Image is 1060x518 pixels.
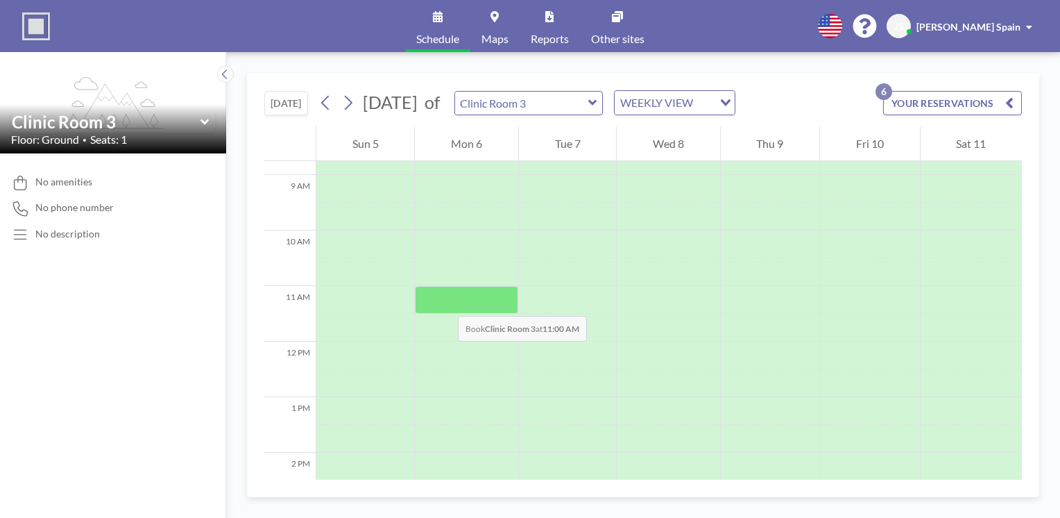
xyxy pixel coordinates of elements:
[485,324,536,334] b: Clinic Room 3
[83,135,87,144] span: •
[916,21,1020,33] span: [PERSON_NAME] Spain
[481,33,508,44] span: Maps
[35,228,100,240] div: No description
[425,92,440,113] span: of
[455,92,588,115] input: Clinic Room 3
[363,92,418,112] span: [DATE]
[591,33,644,44] span: Other sites
[697,94,712,112] input: Search for option
[820,126,919,161] div: Fri 10
[617,94,696,112] span: WEEKLY VIEW
[519,126,616,161] div: Tue 7
[22,12,50,40] img: organization-logo
[615,91,735,115] div: Search for option
[542,324,579,334] b: 11:00 AM
[894,20,904,33] span: JS
[264,453,316,508] div: 2 PM
[316,126,414,161] div: Sun 5
[875,83,892,100] p: 6
[416,33,459,44] span: Schedule
[264,397,316,453] div: 1 PM
[264,342,316,397] div: 12 PM
[415,126,518,161] div: Mon 6
[264,286,316,342] div: 11 AM
[721,126,819,161] div: Thu 9
[921,126,1022,161] div: Sat 11
[883,91,1022,115] button: YOUR RESERVATIONS6
[617,126,719,161] div: Wed 8
[12,112,200,132] input: Clinic Room 3
[264,231,316,286] div: 10 AM
[35,176,92,188] span: No amenities
[11,133,79,147] span: Floor: Ground
[531,33,569,44] span: Reports
[35,201,114,214] span: No phone number
[90,133,127,147] span: Seats: 1
[458,316,587,342] span: Book at
[264,91,308,115] button: [DATE]
[264,175,316,231] div: 9 AM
